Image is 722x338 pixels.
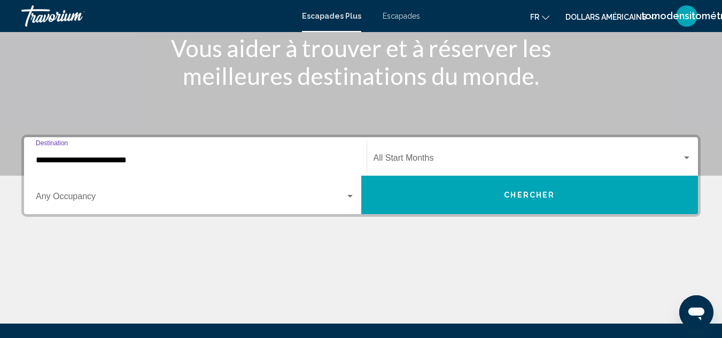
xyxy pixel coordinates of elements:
font: dollars américains [565,13,647,21]
button: Chercher [361,176,698,214]
button: Menu utilisateur [673,5,701,27]
button: Changer de langue [530,9,549,25]
a: Escapades Plus [302,12,361,20]
font: fr [530,13,539,21]
div: Widget de recherche [24,137,698,214]
iframe: Bouton de lancement de la fenêtre de messagerie [679,295,713,329]
span: Chercher [504,191,555,200]
a: Escapades [383,12,420,20]
a: Travorium [21,5,291,27]
button: Changer de devise [565,9,657,25]
h1: Vous aider à trouver et à réserver les meilleures destinations du monde. [161,34,562,90]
